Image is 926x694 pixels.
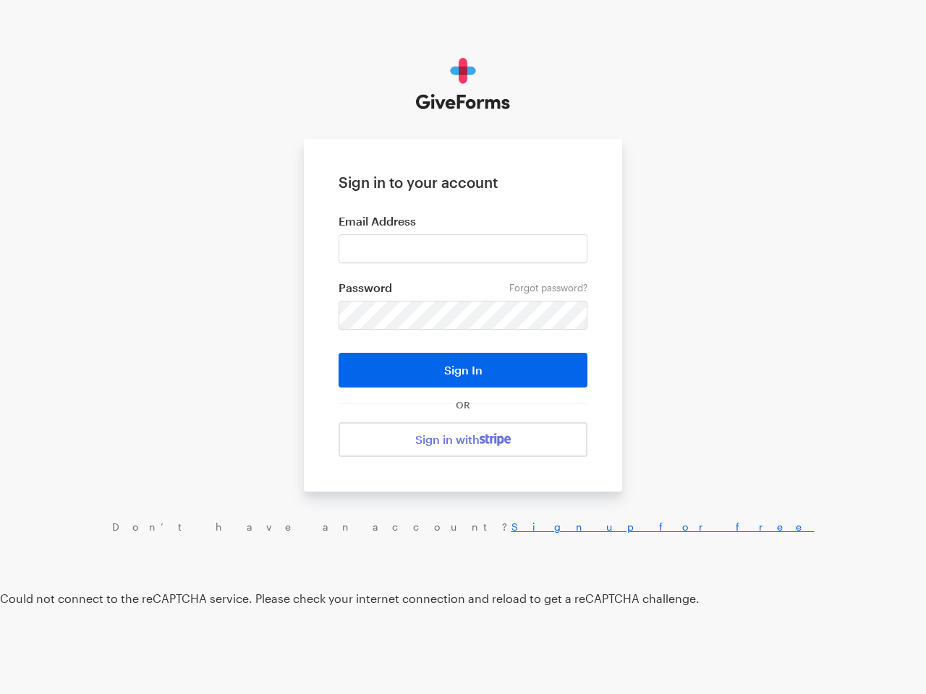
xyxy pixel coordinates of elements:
[339,422,587,457] a: Sign in with
[453,399,473,411] span: OR
[339,280,587,295] label: Password
[480,433,511,446] img: stripe-07469f1003232ad58a8838275b02f7af1ac9ba95304e10fa954b414cd571f63b.svg
[509,282,587,294] a: Forgot password?
[14,520,912,534] div: Don’t have an account?
[416,58,511,110] img: GiveForms
[511,520,815,533] a: Sign up for free
[339,353,587,387] button: Sign In
[339,173,587,191] h1: Sign in to your account
[339,214,587,228] label: Email Address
